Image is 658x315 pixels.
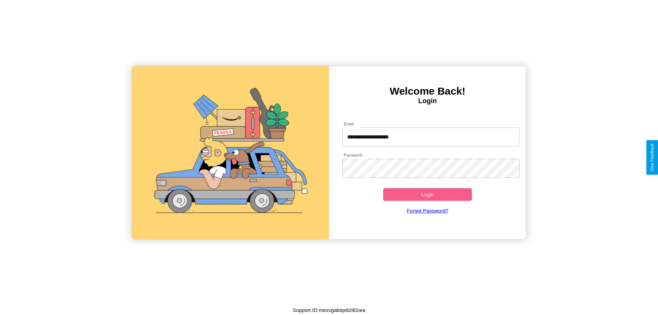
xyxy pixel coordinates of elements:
[132,66,329,239] img: gif
[329,97,526,105] h4: Login
[650,144,655,171] div: Give Feedback
[339,201,516,220] a: Forgot Password?
[293,305,365,315] p: Support ID: mexvgabiqs6zl81iea
[344,152,362,158] label: Password
[344,121,354,127] label: Email
[383,188,472,201] button: Login
[329,85,526,97] h3: Welcome Back!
